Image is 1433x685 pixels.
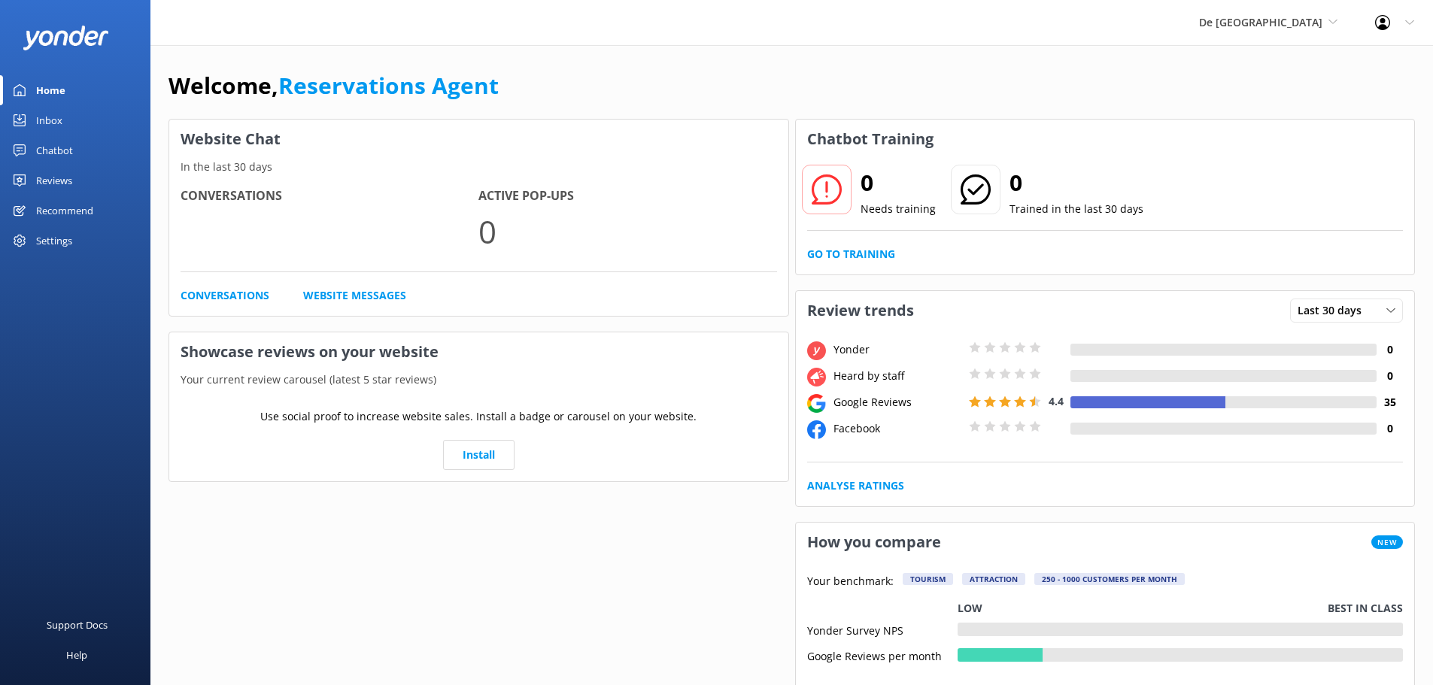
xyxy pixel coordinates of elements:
[169,159,788,175] p: In the last 30 days
[1009,201,1143,217] p: Trained in the last 30 days
[958,600,982,617] p: Low
[303,287,406,304] a: Website Messages
[962,573,1025,585] div: Attraction
[1328,600,1403,617] p: Best in class
[796,523,952,562] h3: How you compare
[478,206,776,256] p: 0
[1377,394,1403,411] h4: 35
[807,648,958,662] div: Google Reviews per month
[1377,420,1403,437] h4: 0
[1034,573,1185,585] div: 250 - 1000 customers per month
[443,440,515,470] a: Install
[1298,302,1371,319] span: Last 30 days
[1377,341,1403,358] h4: 0
[861,165,936,201] h2: 0
[796,291,925,330] h3: Review trends
[807,477,904,494] a: Analyse Ratings
[830,341,965,358] div: Yonder
[36,75,65,105] div: Home
[23,26,109,50] img: yonder-white-logo.png
[1049,394,1064,408] span: 4.4
[36,105,62,135] div: Inbox
[181,186,478,206] h4: Conversations
[36,165,72,195] div: Reviews
[1199,15,1322,29] span: De [GEOGRAPHIC_DATA]
[830,420,965,437] div: Facebook
[36,195,93,226] div: Recommend
[169,371,788,388] p: Your current review carousel (latest 5 star reviews)
[260,408,697,425] p: Use social proof to increase website sales. Install a badge or carousel on your website.
[903,573,953,585] div: Tourism
[169,120,788,159] h3: Website Chat
[861,201,936,217] p: Needs training
[168,68,499,104] h1: Welcome,
[807,623,958,636] div: Yonder Survey NPS
[830,394,965,411] div: Google Reviews
[478,186,776,206] h4: Active Pop-ups
[830,368,965,384] div: Heard by staff
[278,70,499,101] a: Reservations Agent
[1377,368,1403,384] h4: 0
[807,573,894,591] p: Your benchmark:
[807,246,895,262] a: Go to Training
[36,226,72,256] div: Settings
[47,610,108,640] div: Support Docs
[36,135,73,165] div: Chatbot
[796,120,945,159] h3: Chatbot Training
[169,332,788,371] h3: Showcase reviews on your website
[66,640,87,670] div: Help
[181,287,269,304] a: Conversations
[1009,165,1143,201] h2: 0
[1371,535,1403,549] span: New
